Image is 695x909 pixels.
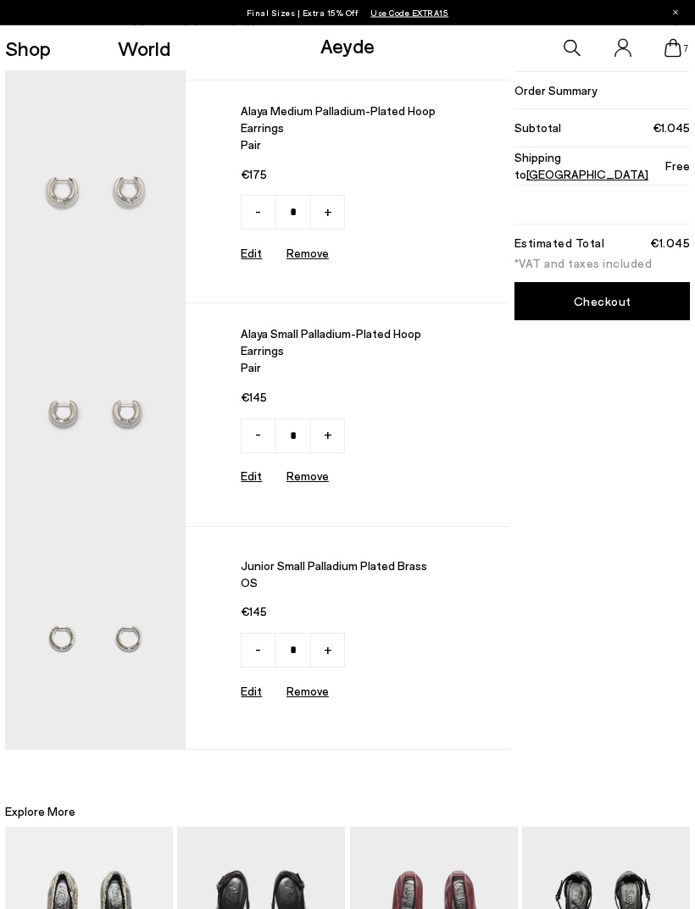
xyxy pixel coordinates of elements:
[241,167,437,184] span: €175
[514,258,690,269] div: *VAT and taxes included
[118,38,170,58] a: World
[526,167,648,181] span: [GEOGRAPHIC_DATA]
[241,390,437,407] span: €145
[324,424,332,445] span: +
[514,237,605,249] div: Estimated Total
[241,196,275,230] a: -
[241,604,437,621] span: €145
[241,137,437,154] span: Pair
[241,103,437,137] span: Alaya medium palladium-plated hoop earrings
[310,196,345,230] a: +
[5,81,186,303] img: AEYDE-ALAYA-MEDIUM-BRASS-PALALDIUM-1_44a6f225-65b1-4bfe-a465-f9ed63321bc0_580x.jpg
[370,8,448,18] span: Navigate to /collections/ss25-final-sizes
[255,424,261,445] span: -
[653,119,690,136] span: €1.045
[5,528,186,750] img: CopyofAEYDE-JUNIOR-MEDIUM-PALLADIUM-BRASS-1_28ee3b78-c841-40bb-8320-b25eb307415b_580x.jpg
[247,4,449,21] p: Final Sizes | Extra 15% Off
[255,640,261,660] span: -
[255,202,261,222] span: -
[514,149,665,183] span: Shipping to
[5,38,51,58] a: Shop
[286,469,329,484] u: Remove
[650,237,690,249] div: €1.045
[241,326,437,360] span: Alaya small palladium-plated hoop earrings
[241,419,275,454] a: -
[241,685,262,699] a: Edit
[514,282,690,320] a: Checkout
[310,634,345,668] a: +
[514,71,690,109] li: Order Summary
[681,44,690,53] span: 7
[514,109,690,147] li: Subtotal
[664,39,681,58] a: 7
[241,558,437,575] span: Junior small palladium plated brass
[286,247,329,261] u: Remove
[324,202,332,222] span: +
[320,33,375,58] a: Aeyde
[241,469,262,484] a: Edit
[324,640,332,660] span: +
[241,247,262,261] a: Edit
[5,304,186,526] img: AEYDE-ALAYA-SMALL-BRASS-PALLADIUM-1_67fd51a2-6266-4228-bce2-2d3b5ef60576_580x.jpg
[286,685,329,699] u: Remove
[310,419,345,454] a: +
[241,575,437,592] span: OS
[665,158,690,175] span: Free
[241,634,275,668] a: -
[241,360,437,377] span: Pair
